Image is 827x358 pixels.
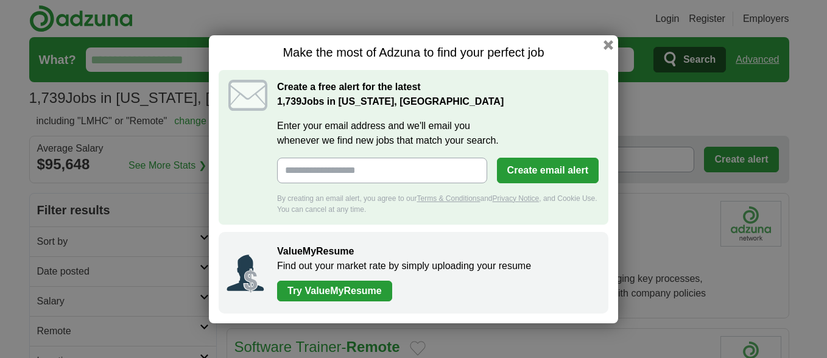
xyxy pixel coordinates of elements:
img: icon_email.svg [228,80,267,111]
button: Create email alert [497,158,599,183]
strong: Jobs in [US_STATE], [GEOGRAPHIC_DATA] [277,96,504,107]
p: Find out your market rate by simply uploading your resume [277,259,596,273]
h2: Create a free alert for the latest [277,80,599,109]
a: Terms & Conditions [417,194,480,203]
h2: ValueMyResume [277,244,596,259]
a: Try ValueMyResume [277,281,392,301]
label: Enter your email address and we'll email you whenever we find new jobs that match your search. [277,119,599,148]
a: Privacy Notice [493,194,540,203]
div: By creating an email alert, you agree to our and , and Cookie Use. You can cancel at any time. [277,193,599,215]
h1: Make the most of Adzuna to find your perfect job [219,45,608,60]
span: 1,739 [277,94,301,109]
